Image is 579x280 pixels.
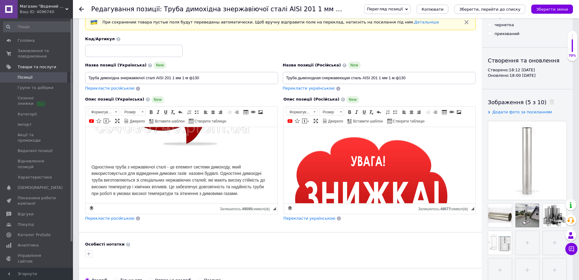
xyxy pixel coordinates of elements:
span: Додати фото за посиланням [492,110,552,114]
span: Видалені позиції [18,148,53,154]
span: Назва позиції (Російська) [283,63,341,67]
a: Розмір [121,108,146,116]
span: Каталог ProSale [18,232,50,238]
a: По центру [408,109,415,115]
span: Код/Артикул [85,37,115,41]
span: Відновлення позицій [18,158,56,169]
span: Показники роботи компанії [18,195,56,206]
a: Жирний (Ctrl+B) [346,109,353,115]
span: Товари та послуги [18,64,56,70]
div: 70% [567,54,577,58]
a: Максимізувати [312,118,319,124]
a: Вставити/Редагувати посилання (Ctrl+L) [250,109,257,115]
span: Перекласти українською [283,86,335,90]
a: Зменшити відступ [425,109,431,115]
a: Вставити/Редагувати посилання (Ctrl+L) [448,109,455,115]
a: Максимізувати [114,118,121,124]
a: Вставити шаблон [148,118,186,124]
span: Управління сайтом [18,253,56,264]
a: Підкреслений (Ctrl+U) [162,109,169,115]
span: Позиції [18,75,33,80]
span: 49595 [242,207,252,211]
a: Вставити/видалити нумерований список [384,109,391,115]
a: Таблиця [441,109,448,115]
span: Характеристики [18,175,52,180]
a: Курсив (Ctrl+I) [155,109,162,115]
span: Копіювати [422,7,443,12]
span: Відгуки [18,211,33,217]
button: Копіювати [417,5,448,14]
h1: Редагування позиції: Труба димохідна знержавіючої сталі AISI 201 1 мм 1 м ф130 [91,5,366,13]
a: Вставити повідомлення [103,118,112,124]
a: Жирний (Ctrl+B) [148,109,154,115]
a: Джерело [322,118,344,124]
a: Форматування [88,108,119,116]
a: По правому краю [217,109,224,115]
a: Зображення [257,109,264,115]
iframe: Редактор, E79A65F8-55C7-4FC7-A0DB-054ED2A334F1 [85,127,277,203]
span: Перегляд позиції [367,7,403,11]
div: Ваш ID: 4096740 [20,9,73,15]
a: Вставити іконку [95,118,102,124]
div: Повернутися назад [79,7,84,12]
button: Чат з покупцем [565,243,577,255]
a: Форматування [286,108,318,116]
span: Перекласти українською [284,216,336,221]
a: Збільшити відступ [233,109,240,115]
a: Додати відео з YouTube [88,118,95,124]
a: Курсив (Ctrl+I) [353,109,360,115]
span: Магазин "Водяний Контур" [20,4,65,9]
a: Зробити резервну копію зараз [287,205,293,211]
a: Вставити/видалити маркований список [392,109,398,115]
a: Збільшити відступ [432,109,439,115]
a: Таблиця [243,109,249,115]
div: Зображення (5 з 10) [488,98,567,106]
i: Зберегти зміни [536,7,568,12]
img: :flag-ua: [90,19,98,26]
span: Категорії [18,112,37,117]
a: По центру [210,109,216,115]
body: Редактор, 0E33F8B1-4E3C-4D1B-89CE-7969630B9465 [6,6,186,180]
i: Зберегти, перейти до списку [459,7,520,12]
input: Наприклад, H&M жіноча сукня зелена 38 розмір вечірня максі з блискітками [85,72,278,84]
a: Джерело [123,118,146,124]
span: Перекласти російською [85,86,134,90]
span: Групи та добірки [18,85,53,90]
b: Особисті нотатки [85,242,125,246]
a: Створити таблицю [188,118,227,124]
span: Замовлення та повідомлення [18,48,56,59]
span: Назва позиції (Українська) [85,63,146,67]
span: Створити таблицю [194,119,226,124]
span: Вставити шаблон [154,119,185,124]
div: чернетка [495,22,514,28]
span: Потягніть для зміни розмірів [273,207,276,210]
span: Розмір [320,109,338,115]
span: New [151,96,164,103]
button: Зберегти зміни [531,5,573,14]
span: Вставити шаблон [352,119,383,124]
a: Вставити/видалити нумерований список [186,109,193,115]
a: Детальніше [414,20,439,24]
a: Створити таблицю [386,118,426,124]
span: Головна [18,38,35,43]
span: 49577 [440,207,450,211]
span: Створити таблицю [392,119,425,124]
span: [DEMOGRAPHIC_DATA] [18,185,63,190]
a: Вставити/видалити маркований список [193,109,200,115]
iframe: Редактор, 0E33F8B1-4E3C-4D1B-89CE-7969630B9465 [284,127,476,203]
span: New [153,62,166,69]
div: Створено: 18:12 [DATE] [488,67,567,73]
span: Опис позиції (Російська) [284,97,339,101]
a: По лівому краю [401,109,408,115]
div: Створення та оновлення [488,57,567,64]
div: прихований [495,31,519,37]
input: Пошук [3,21,72,32]
span: New [346,96,359,103]
span: Розмір [121,109,140,115]
a: Розмір [319,108,344,116]
div: Кiлькiсть символiв [418,205,471,211]
span: New [348,62,361,69]
a: Зробити резервну копію зараз [88,205,95,211]
input: Наприклад, H&M жіноча сукня зелена 38 розмір вечірня максі з блискітками [283,72,476,84]
a: Підкреслений (Ctrl+U) [361,109,367,115]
